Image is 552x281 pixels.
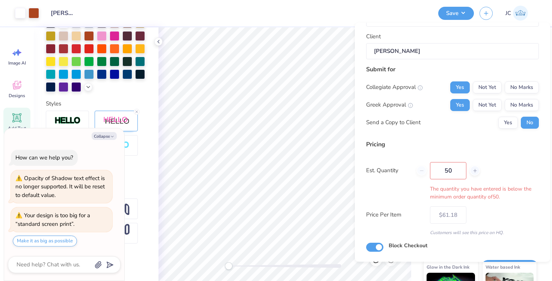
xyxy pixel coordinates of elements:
[9,93,25,99] span: Designs
[438,7,474,20] button: Save
[366,44,539,60] input: e.g. Ethan Linker
[498,117,518,129] button: Yes
[13,236,77,246] button: Make it as big as possible
[430,162,466,179] input: – –
[366,140,539,149] div: Pricing
[366,101,413,110] div: Greek Approval
[450,81,470,93] button: Yes
[366,119,421,127] div: Send a Copy to Client
[15,154,73,161] div: How can we help you?
[15,174,108,200] div: Opacity of Shadow text effect is no longer supported. It will be reset to default value.
[505,99,539,111] button: No Marks
[521,117,539,129] button: No
[54,116,81,125] img: Stroke
[366,185,539,201] div: The quantity you have entered is below the minimum order quantity of 50 .
[473,99,502,111] button: Not Yet
[366,83,423,92] div: Collegiate Approval
[103,116,130,126] img: Shadow
[8,125,26,131] span: Add Text
[473,81,502,93] button: Not Yet
[15,212,90,228] div: Your design is too big for a “standard screen print”.
[366,32,381,41] label: Client
[427,263,469,271] span: Glow in the Dark Ink
[45,6,81,21] input: Untitled Design
[8,60,26,66] span: Image AI
[486,263,520,271] span: Water based Ink
[505,9,511,18] span: JC
[46,99,61,108] label: Styles
[366,65,539,74] div: Submit for
[366,229,539,236] div: Customers will see this price on HQ.
[225,262,232,270] div: Accessibility label
[366,167,411,175] label: Est. Quantity
[502,6,531,21] a: JC
[505,81,539,93] button: No Marks
[389,242,427,249] label: Block Checkout
[481,260,539,276] button: Save
[513,6,528,21] img: Jan Carlo Bernardo
[366,211,424,219] label: Price Per Item
[450,99,470,111] button: Yes
[92,132,117,140] button: Collapse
